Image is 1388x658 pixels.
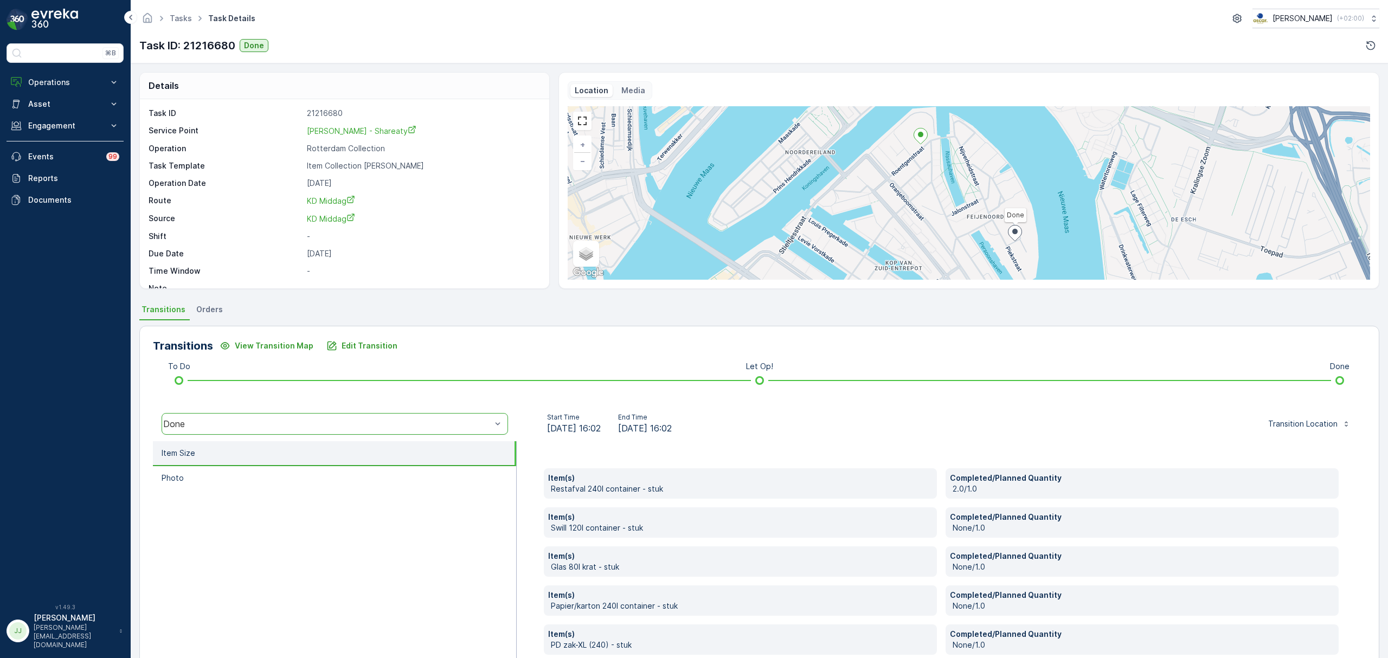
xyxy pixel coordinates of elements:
p: Transitions [153,338,213,354]
p: Shift [149,231,303,242]
button: JJ[PERSON_NAME][PERSON_NAME][EMAIL_ADDRESS][DOMAIN_NAME] [7,612,124,649]
p: Service Point [149,125,303,137]
p: Let Op! [746,361,773,372]
p: Operations [28,77,102,88]
span: [DATE] 16:02 [618,422,672,435]
p: Engagement [28,120,102,131]
a: Zoom Out [574,153,590,169]
p: None/1.0 [953,640,1334,650]
span: Transitions [142,304,185,315]
p: - [307,231,538,242]
a: Events99 [7,146,124,167]
p: Item(s) [548,512,933,522]
p: - [307,283,538,294]
p: PD zak-XL (240) - stuk [551,640,933,650]
div: Done [163,419,491,429]
a: Open this area in Google Maps (opens a new window) [570,266,606,280]
p: Completed/Planned Quantity [950,473,1334,483]
p: Asset [28,99,102,109]
span: Task Details [206,13,258,24]
p: Reports [28,173,119,184]
p: None/1.0 [953,562,1334,572]
button: Edit Transition [320,337,404,354]
span: + [580,140,585,149]
p: Start Time [547,413,601,422]
div: JJ [9,622,27,640]
p: [PERSON_NAME][EMAIL_ADDRESS][DOMAIN_NAME] [34,623,114,649]
button: Engagement [7,115,124,137]
p: Task ID [149,108,303,119]
p: [DATE] [307,248,538,259]
p: Done [244,40,264,51]
p: Location [575,85,608,96]
button: Asset [7,93,124,115]
span: [DATE] 16:02 [547,422,601,435]
button: View Transition Map [213,337,320,354]
a: Tasks [170,14,192,23]
p: Completed/Planned Quantity [950,590,1334,601]
span: [PERSON_NAME] - Shareaty [307,126,416,136]
img: Google [570,266,606,280]
p: Source [149,213,303,224]
img: logo_dark-DEwI_e13.png [31,9,78,30]
p: Note [149,283,303,294]
p: Item Size [162,448,195,459]
span: v 1.49.3 [7,604,124,610]
p: Papier/karton 240l container - stuk [551,601,933,611]
p: Completed/Planned Quantity [950,551,1334,562]
p: ( +02:00 ) [1337,14,1364,23]
p: Item Collection [PERSON_NAME] [307,160,538,171]
p: 2.0/1.0 [953,483,1334,494]
p: 21216680 [307,108,538,119]
p: Media [621,85,645,96]
p: [PERSON_NAME] [34,612,114,623]
a: Reports [7,167,124,189]
p: 99 [108,152,117,161]
p: Photo [162,473,184,483]
p: Events [28,151,100,162]
a: View Fullscreen [574,113,590,129]
p: - [307,266,538,276]
button: Done [240,39,268,52]
p: None/1.0 [953,522,1334,533]
p: Restafval 240l container - stuk [551,483,933,494]
a: Documents [7,189,124,211]
p: Time Window [149,266,303,276]
p: Completed/Planned Quantity [950,512,1334,522]
p: [DATE] [307,178,538,189]
p: [PERSON_NAME] [1273,13,1333,24]
img: basis-logo_rgb2x.png [1252,12,1268,24]
p: Done [1330,361,1350,372]
p: Swill 120l container - stuk [551,522,933,533]
p: Details [149,79,179,92]
a: KD Middag [307,213,538,224]
p: End Time [618,413,672,422]
p: Documents [28,195,119,205]
p: Item(s) [548,473,933,483]
a: De Kaai - Shareaty [307,125,538,137]
a: Homepage [142,16,153,25]
p: View Transition Map [235,340,313,351]
a: KD Middag [307,195,538,207]
p: Task Template [149,160,303,171]
p: None/1.0 [953,601,1334,611]
p: Edit Transition [342,340,397,351]
p: Completed/Planned Quantity [950,629,1334,640]
p: Item(s) [548,551,933,562]
p: Due Date [149,248,303,259]
p: Transition Location [1268,418,1338,429]
p: Item(s) [548,629,933,640]
a: Zoom In [574,137,590,153]
img: logo [7,9,28,30]
p: Operation [149,143,303,154]
p: Glas 80l krat - stuk [551,562,933,572]
span: KD Middag [307,196,355,205]
p: To Do [168,361,190,372]
span: − [580,156,586,165]
p: Rotterdam Collection [307,143,538,154]
span: Orders [196,304,223,315]
button: Operations [7,72,124,93]
button: [PERSON_NAME](+02:00) [1252,9,1379,28]
p: Item(s) [548,590,933,601]
p: Task ID: 21216680 [139,37,235,54]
